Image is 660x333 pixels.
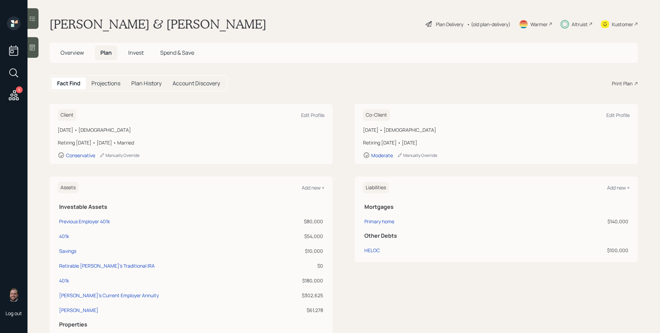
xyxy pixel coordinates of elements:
[606,112,630,118] div: Edit Profile
[371,152,393,159] div: Moderate
[16,86,23,93] div: 5
[436,21,463,28] div: Plan Delivery
[99,152,140,158] div: Manually Override
[364,218,394,225] div: Primary home
[59,262,155,269] div: Retirable [PERSON_NAME]'s Traditional IRA
[572,21,588,28] div: Altruist
[59,277,69,284] div: 401k
[59,307,98,314] div: [PERSON_NAME]
[302,184,324,191] div: Add new +
[273,307,323,314] div: $61,278
[49,17,266,32] h1: [PERSON_NAME] & [PERSON_NAME]
[100,49,112,56] span: Plan
[66,152,95,159] div: Conservative
[273,262,323,269] div: $0
[7,288,21,302] img: james-distasi-headshot.png
[5,310,22,316] div: Log out
[363,139,630,146] div: Retiring [DATE] • [DATE]
[273,233,323,240] div: $54,000
[363,182,389,193] h6: Liabilities
[607,184,630,191] div: Add new +
[59,247,76,255] div: Savings
[59,321,323,328] h5: Properties
[57,80,80,87] h5: Fact Find
[58,109,76,121] h6: Client
[612,21,633,28] div: Kustomer
[301,112,324,118] div: Edit Profile
[397,152,437,158] div: Manually Override
[612,80,632,87] div: Print Plan
[128,49,144,56] span: Invest
[58,126,324,133] div: [DATE] • [DEMOGRAPHIC_DATA]
[58,139,324,146] div: Retiring [DATE] • [DATE] • Married
[363,126,630,133] div: [DATE] • [DEMOGRAPHIC_DATA]
[364,204,628,210] h5: Mortgages
[363,109,390,121] h6: Co-Client
[518,218,628,225] div: $140,000
[273,292,323,299] div: $302,625
[58,182,78,193] h6: Assets
[91,80,120,87] h5: Projections
[364,247,380,254] div: HELOC
[60,49,84,56] span: Overview
[173,80,220,87] h5: Account Discovery
[273,218,323,225] div: $80,000
[59,233,69,240] div: 401k
[364,233,628,239] h5: Other Debts
[518,247,628,254] div: $100,000
[467,21,510,28] div: • (old plan-delivery)
[59,204,323,210] h5: Investable Assets
[59,292,159,299] div: [PERSON_NAME]'s Current Employer Annuity
[59,218,110,225] div: Previous Employer 401k
[131,80,162,87] h5: Plan History
[273,247,323,255] div: $10,000
[160,49,194,56] span: Spend & Save
[273,277,323,284] div: $180,000
[530,21,548,28] div: Warmer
